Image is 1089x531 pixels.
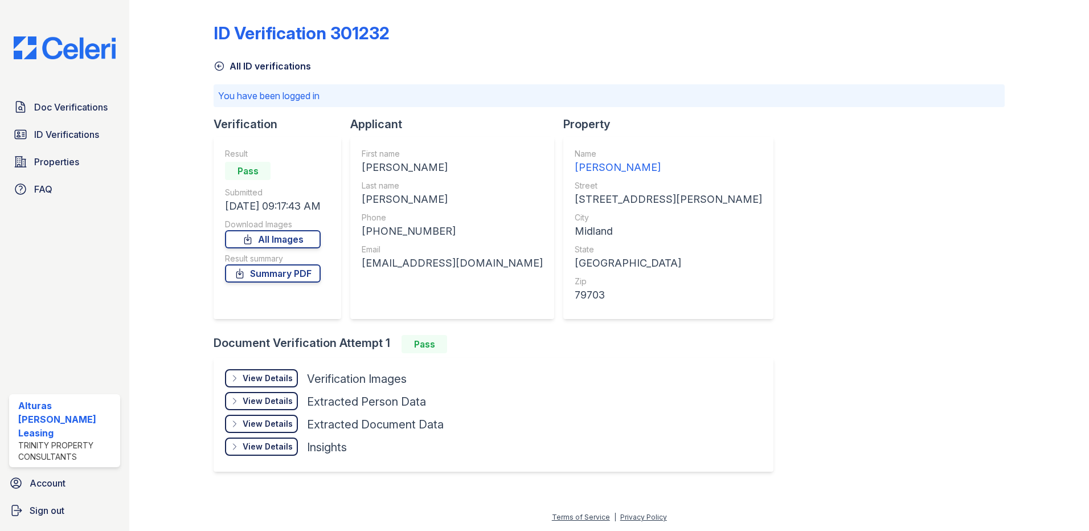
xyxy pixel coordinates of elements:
div: Insights [307,439,347,455]
div: Pass [402,335,447,353]
div: Email [362,244,543,255]
div: First name [362,148,543,160]
div: City [575,212,762,223]
div: Result [225,148,321,160]
div: Extracted Person Data [307,394,426,410]
div: 79703 [575,287,762,303]
a: All ID verifications [214,59,311,73]
div: Trinity Property Consultants [18,440,116,463]
span: Properties [34,155,79,169]
div: State [575,244,762,255]
a: Privacy Policy [620,513,667,521]
div: Download Images [225,219,321,230]
div: Alturas [PERSON_NAME] Leasing [18,399,116,440]
div: [GEOGRAPHIC_DATA] [575,255,762,271]
div: View Details [243,373,293,384]
div: Property [563,116,783,132]
div: Pass [225,162,271,180]
div: Zip [575,276,762,287]
div: Extracted Document Data [307,416,444,432]
div: [PERSON_NAME] [575,160,762,175]
div: Midland [575,223,762,239]
div: Last name [362,180,543,191]
div: | [614,513,616,521]
a: Doc Verifications [9,96,120,119]
div: Document Verification Attempt 1 [214,335,783,353]
a: Account [5,472,125,495]
div: [DATE] 09:17:43 AM [225,198,321,214]
div: View Details [243,418,293,430]
p: You have been logged in [218,89,1000,103]
div: Street [575,180,762,191]
a: Properties [9,150,120,173]
span: Sign out [30,504,64,517]
a: ID Verifications [9,123,120,146]
span: Doc Verifications [34,100,108,114]
div: Verification Images [307,371,407,387]
div: ID Verification 301232 [214,23,390,43]
img: CE_Logo_Blue-a8612792a0a2168367f1c8372b55b34899dd931a85d93a1a3d3e32e68fde9ad4.png [5,36,125,59]
div: Name [575,148,762,160]
div: View Details [243,395,293,407]
div: Result summary [225,253,321,264]
a: All Images [225,230,321,248]
div: [PERSON_NAME] [362,191,543,207]
a: FAQ [9,178,120,201]
div: View Details [243,441,293,452]
a: Summary PDF [225,264,321,283]
div: Applicant [350,116,563,132]
div: Phone [362,212,543,223]
a: Sign out [5,499,125,522]
div: Verification [214,116,350,132]
div: [PERSON_NAME] [362,160,543,175]
span: ID Verifications [34,128,99,141]
div: [STREET_ADDRESS][PERSON_NAME] [575,191,762,207]
a: Terms of Service [552,513,610,521]
span: Account [30,476,65,490]
div: [PHONE_NUMBER] [362,223,543,239]
div: Submitted [225,187,321,198]
div: [EMAIL_ADDRESS][DOMAIN_NAME] [362,255,543,271]
a: Name [PERSON_NAME] [575,148,762,175]
span: FAQ [34,182,52,196]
